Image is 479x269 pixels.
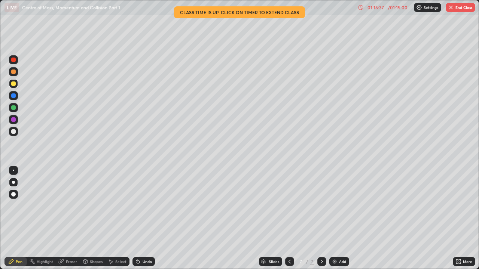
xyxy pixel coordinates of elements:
[339,260,346,263] div: Add
[365,5,386,10] div: 01:16:37
[448,4,454,10] img: end-class-cross
[269,260,279,263] div: Slides
[416,4,422,10] img: class-settings-icons
[310,258,314,265] div: 7
[66,260,77,263] div: Eraser
[424,6,438,9] p: Settings
[297,259,305,264] div: 7
[446,3,475,12] button: End Class
[332,259,338,265] img: add-slide-button
[115,260,126,263] div: Select
[7,4,17,10] p: LIVE
[306,259,308,264] div: /
[22,4,120,10] p: Centre of Mass, Momentum and Collision Part 1
[90,260,103,263] div: Shapes
[16,260,22,263] div: Pen
[463,260,472,263] div: More
[37,260,53,263] div: Highlight
[386,5,409,10] div: / 01:15:00
[143,260,152,263] div: Undo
